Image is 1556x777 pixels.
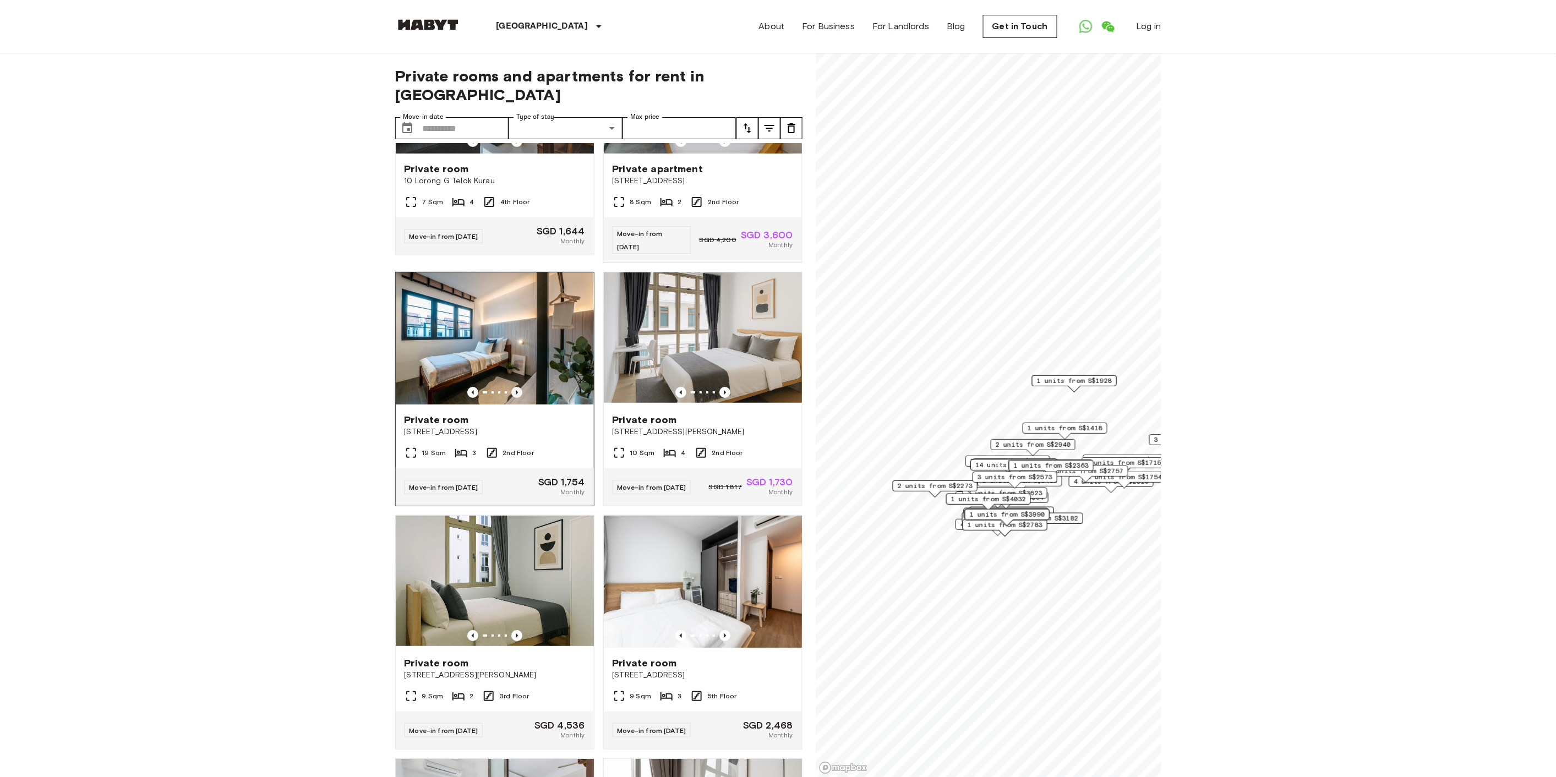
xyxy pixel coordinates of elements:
[395,19,461,30] img: Habyt
[768,240,793,250] span: Monthly
[396,272,594,404] img: Marketing picture of unit SG-01-027-006-02
[675,630,686,641] button: Previous image
[719,630,730,641] button: Previous image
[630,448,655,458] span: 10 Sqm
[410,232,478,240] span: Move-in from [DATE]
[1023,423,1107,440] div: Map marker
[975,460,1054,470] span: 14 units from S$2348
[405,670,585,681] span: [STREET_ADDRESS][PERSON_NAME]
[537,226,585,236] span: SGD 1,644
[604,516,802,648] img: Marketing picture of unit SG-01-100-001-001
[947,20,965,33] a: Blog
[736,117,758,139] button: tune
[973,472,1057,489] div: Map marker
[604,272,802,404] img: Marketing picture of unit SG-01-001-001-04
[962,512,1047,529] div: Map marker
[511,387,522,398] button: Previous image
[719,387,730,398] button: Previous image
[1083,455,1171,472] div: Map marker
[1008,459,1093,477] div: Map marker
[946,494,1031,511] div: Map marker
[780,117,802,139] button: tune
[964,510,1049,527] div: Map marker
[405,413,469,426] span: Private room
[405,176,585,187] span: 10 Lorong G Telok Kurau
[500,691,529,701] span: 3rd Floor
[613,426,793,437] span: [STREET_ADDRESS][PERSON_NAME]
[613,656,677,670] span: Private room
[405,162,469,176] span: Private room
[467,387,478,398] button: Previous image
[768,487,793,497] span: Monthly
[700,235,736,245] span: SGD 4,200
[1037,376,1112,386] span: 1 units from S$1928
[964,492,1049,509] div: Map marker
[469,197,474,207] span: 4
[681,448,685,458] span: 4
[496,20,588,33] p: [GEOGRAPHIC_DATA]
[618,229,663,251] span: Move-in from [DATE]
[759,20,785,33] a: About
[712,448,743,458] span: 2nd Floor
[503,448,534,458] span: 2nd Floor
[516,112,555,122] label: Type of stay
[675,387,686,398] button: Previous image
[998,513,1083,530] div: Map marker
[603,515,802,749] a: Marketing picture of unit SG-01-100-001-001Previous imagePrevious imagePrivate room[STREET_ADDRES...
[534,720,585,730] span: SGD 4,536
[560,730,585,740] span: Monthly
[978,459,1052,469] span: 3 units from S$3024
[410,483,478,491] span: Move-in from [DATE]
[1069,476,1154,493] div: Map marker
[613,413,677,426] span: Private room
[422,691,444,701] span: 9 Sqm
[613,176,793,187] span: [STREET_ADDRESS]
[560,236,585,246] span: Monthly
[1137,20,1161,33] a: Log in
[560,487,585,497] span: Monthly
[951,494,1026,504] span: 1 units from S$4032
[410,726,478,735] span: Move-in from [DATE]
[964,508,1049,525] div: Map marker
[1082,457,1166,474] div: Map marker
[630,691,652,701] span: 9 Sqm
[983,15,1057,38] a: Get in Touch
[405,656,469,670] span: Private room
[741,230,793,240] span: SGD 3,600
[618,726,686,735] span: Move-in from [DATE]
[678,691,681,701] span: 3
[709,482,742,492] span: SGD 1,817
[893,480,978,497] div: Map marker
[395,272,594,506] a: Marketing picture of unit SG-01-027-006-02Previous imagePrevious imagePrivate room[STREET_ADDRESS...
[405,426,585,437] span: [STREET_ADDRESS]
[603,272,802,506] a: Marketing picture of unit SG-01-001-001-04Previous imagePrevious imagePrivate room[STREET_ADDRESS...
[1088,455,1166,465] span: 17 units from S$1480
[422,448,446,458] span: 19 Sqm
[1009,460,1094,477] div: Map marker
[956,519,1040,536] div: Map marker
[960,519,1035,529] span: 4 units from S$1680
[963,488,1047,505] div: Map marker
[768,730,793,740] span: Monthly
[1087,458,1161,468] span: 1 units from S$1715
[467,630,478,641] button: Previous image
[538,477,585,487] span: SGD 1,754
[1154,435,1229,445] span: 3 units from S$2036
[965,456,1050,473] div: Map marker
[500,197,529,207] span: 4th Floor
[872,20,929,33] a: For Landlords
[758,117,780,139] button: tune
[1003,513,1078,523] span: 1 units from S$3182
[970,459,1059,477] div: Map marker
[613,162,703,176] span: Private apartment
[1149,434,1234,451] div: Map marker
[974,507,1049,517] span: 1 units from S$3600
[1044,466,1128,483] div: Map marker
[970,456,1045,466] span: 3 units from S$1764
[802,20,855,33] a: For Business
[746,477,793,487] span: SGD 1,730
[1028,423,1102,433] span: 1 units from S$1418
[395,67,802,104] span: Private rooms and apartments for rent in [GEOGRAPHIC_DATA]
[978,475,1062,493] div: Map marker
[991,439,1075,456] div: Map marker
